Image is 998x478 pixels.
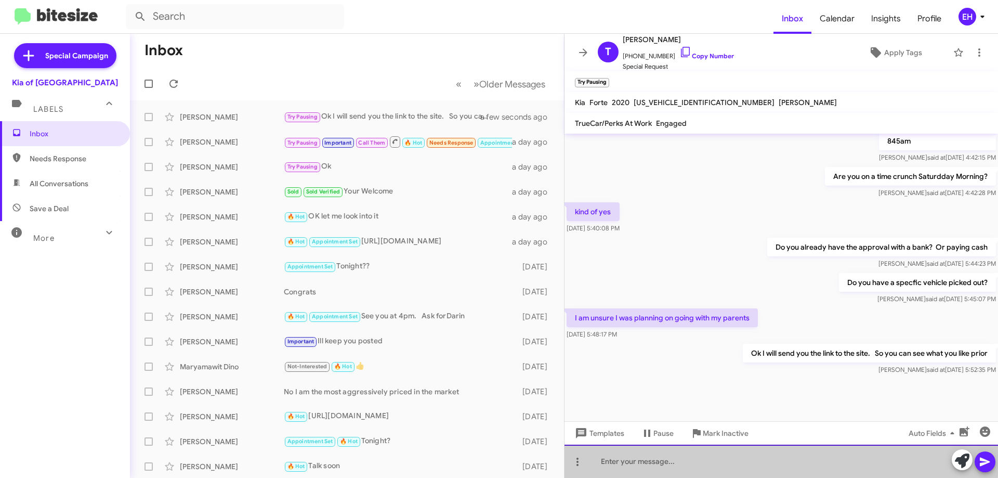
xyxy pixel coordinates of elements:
button: Pause [633,424,682,443]
div: Tonight? [284,435,517,447]
div: [PERSON_NAME] [180,436,284,447]
span: 🔥 Hot [287,213,305,220]
div: [PERSON_NAME] [180,461,284,472]
div: OK let me look into it [284,211,512,223]
span: » [474,77,479,91]
span: Pause [653,424,674,443]
button: Next [467,73,551,95]
span: said at [927,153,946,161]
span: Call Them [358,139,385,146]
span: [PHONE_NUMBER] [623,46,734,61]
span: Appointment Set [312,238,358,245]
nav: Page navigation example [450,73,551,95]
div: Congrats [284,287,517,297]
div: Ill keep you posted [284,335,517,347]
span: Appointment Set [287,263,333,270]
div: [DATE] [517,312,556,322]
a: Special Campaign [14,43,116,68]
span: [DATE] 5:40:08 PM [567,224,620,232]
button: EH [950,8,987,25]
div: [DATE] [517,461,556,472]
p: Do you already have the approval with a bank? Or paying cash [767,238,996,256]
div: Ok [284,161,512,173]
span: said at [927,189,945,197]
div: a day ago [512,137,556,147]
span: All Conversations [30,178,88,189]
div: a day ago [512,212,556,222]
div: Kia of [GEOGRAPHIC_DATA] [12,77,118,88]
button: Auto Fields [900,424,967,443]
div: [PERSON_NAME] [180,187,284,197]
div: [PERSON_NAME] [180,337,284,347]
span: TrueCar/Perks At Work [575,119,652,128]
span: [PERSON_NAME] [DATE] 5:52:35 PM [878,366,996,373]
div: [PERSON_NAME] [180,112,284,122]
span: T [605,44,611,60]
a: Calendar [811,4,863,34]
span: [PERSON_NAME] [623,33,734,46]
span: Appointment Set [312,313,358,320]
div: Tonight?? [284,261,517,273]
p: 845am [879,132,996,150]
span: Try Pausing [287,139,318,146]
button: Mark Inactive [682,424,757,443]
div: a day ago [512,187,556,197]
span: [PERSON_NAME] [DATE] 4:42:28 PM [878,189,996,197]
div: [PERSON_NAME] [180,312,284,322]
span: Engaged [656,119,687,128]
small: Try Pausing [575,78,609,87]
span: Try Pausing [287,113,318,120]
p: Do you have a specfic vehicle picked out? [839,273,996,292]
div: [DATE] [517,262,556,272]
div: See you at 4pm. Ask forDarin [284,311,517,322]
button: Apply Tags [842,43,948,62]
span: Appointment Set [480,139,526,146]
span: said at [927,366,945,373]
div: [PERSON_NAME] [180,411,284,422]
div: [DATE] [517,287,556,297]
a: Copy Number [679,52,734,60]
span: Kia [575,98,585,107]
span: Older Messages [479,79,545,90]
div: [DATE] [517,361,556,372]
p: I am unsure I was planning on going with my parents [567,308,758,327]
span: Inbox [773,4,811,34]
span: 🔥 Hot [404,139,422,146]
div: a day ago [512,237,556,247]
span: More [33,234,55,243]
input: Search [126,4,344,29]
div: 👍 [284,360,517,372]
a: Insights [863,4,909,34]
span: Apply Tags [884,43,922,62]
span: [PERSON_NAME] [DATE] 5:45:07 PM [877,295,996,303]
div: [PERSON_NAME] [180,162,284,172]
span: said at [927,260,945,267]
span: Special Request [623,61,734,72]
span: Special Campaign [45,50,108,61]
div: [PERSON_NAME] [180,386,284,397]
div: Ok I will send you the link to the site. So you can see what you like prior [284,111,493,123]
span: [PERSON_NAME] [DATE] 5:44:23 PM [878,260,996,267]
span: 🔥 Hot [287,313,305,320]
span: [US_VEHICLE_IDENTIFICATION_NUMBER] [634,98,774,107]
span: Mark Inactive [703,424,748,443]
span: 🔥 Hot [287,238,305,245]
div: [PERSON_NAME] [180,237,284,247]
button: Previous [450,73,468,95]
div: [DATE] [517,337,556,347]
span: said at [926,295,944,303]
a: Profile [909,4,950,34]
span: Needs Response [429,139,474,146]
div: [PERSON_NAME] [180,287,284,297]
div: Inbound Call [284,135,512,148]
span: [PERSON_NAME] [DATE] 4:42:15 PM [879,153,996,161]
span: 🔥 Hot [334,363,352,370]
span: Inbox [30,128,118,139]
span: Important [287,338,314,345]
div: [PERSON_NAME] [180,212,284,222]
span: Not-Interested [287,363,327,370]
button: Templates [564,424,633,443]
span: « [456,77,462,91]
div: [URL][DOMAIN_NAME] [284,236,512,248]
div: Talk soon [284,460,517,472]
